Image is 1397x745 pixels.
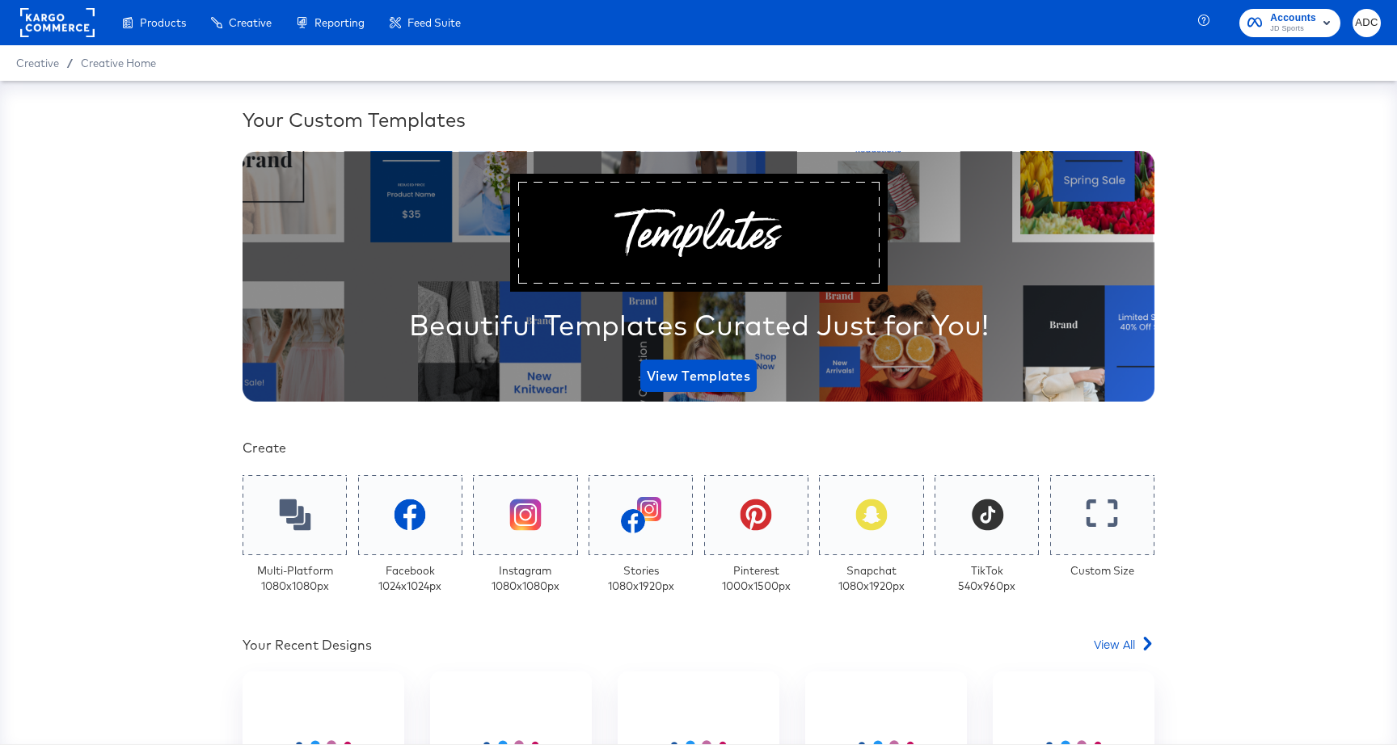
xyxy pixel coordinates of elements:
[16,57,59,69] span: Creative
[243,636,372,655] div: Your Recent Designs
[1270,10,1316,27] span: Accounts
[407,16,461,29] span: Feed Suite
[1094,636,1135,652] span: View All
[647,364,750,387] span: View Templates
[243,439,1154,457] div: Create
[1359,14,1374,32] span: ADC
[608,563,674,593] div: Stories 1080 x 1920 px
[59,57,81,69] span: /
[314,16,365,29] span: Reporting
[409,305,989,345] div: Beautiful Templates Curated Just for You!
[492,563,559,593] div: Instagram 1080 x 1080 px
[838,563,905,593] div: Snapchat 1080 x 1920 px
[958,563,1015,593] div: TikTok 540 x 960 px
[722,563,791,593] div: Pinterest 1000 x 1500 px
[140,16,186,29] span: Products
[1270,23,1316,36] span: JD Sports
[1070,563,1134,579] div: Custom Size
[81,57,156,69] a: Creative Home
[1239,9,1340,37] button: AccountsJD Sports
[1094,636,1154,659] a: View All
[229,16,272,29] span: Creative
[243,106,1154,133] div: Your Custom Templates
[640,360,757,392] button: View Templates
[257,563,333,593] div: Multi-Platform 1080 x 1080 px
[1353,9,1381,37] button: ADC
[378,563,441,593] div: Facebook 1024 x 1024 px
